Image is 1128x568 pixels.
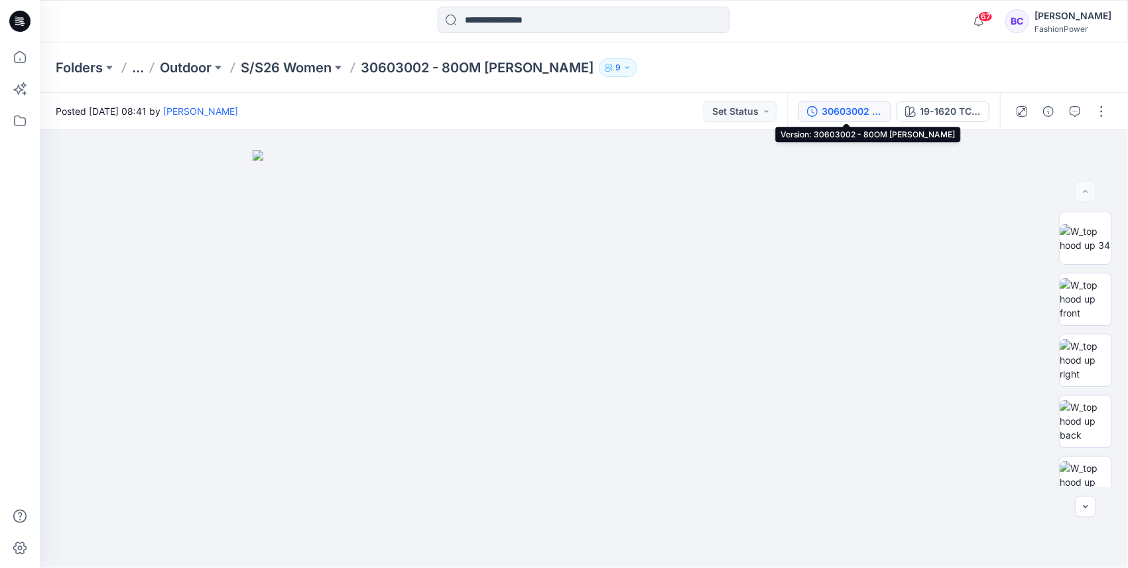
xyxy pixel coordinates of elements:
[1060,224,1111,252] img: W_top hood up 34
[1060,400,1111,442] img: W_top hood up back
[361,58,594,77] p: 30603002 - 80OM [PERSON_NAME]
[1060,278,1111,320] img: W_top hood up front
[241,58,332,77] a: S/S26 Women
[163,106,238,117] a: [PERSON_NAME]
[1038,101,1059,122] button: Details
[1060,339,1111,381] img: W_top hood up right
[1034,24,1111,34] div: FashionPower
[1005,9,1029,33] div: BC
[132,58,144,77] button: ...
[798,101,891,122] button: 30603002 - 80OM [PERSON_NAME]
[56,104,238,118] span: Posted [DATE] 08:41 by
[920,104,981,119] div: 19-1620 TCX Huckleberry + 16-1712 TCX Polignac
[897,101,989,122] button: 19-1620 TCX Huckleberry + 16-1712 TCX Polignac
[1034,8,1111,24] div: [PERSON_NAME]
[160,58,212,77] a: Outdoor
[822,104,883,119] div: 30603002 - 80OM Noelle
[56,58,103,77] a: Folders
[615,60,621,75] p: 9
[599,58,637,77] button: 9
[978,11,993,22] span: 67
[1060,461,1111,503] img: W_top hood up left
[253,150,916,568] img: eyJhbGciOiJIUzI1NiIsImtpZCI6IjAiLCJzbHQiOiJzZXMiLCJ0eXAiOiJKV1QifQ.eyJkYXRhIjp7InR5cGUiOiJzdG9yYW...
